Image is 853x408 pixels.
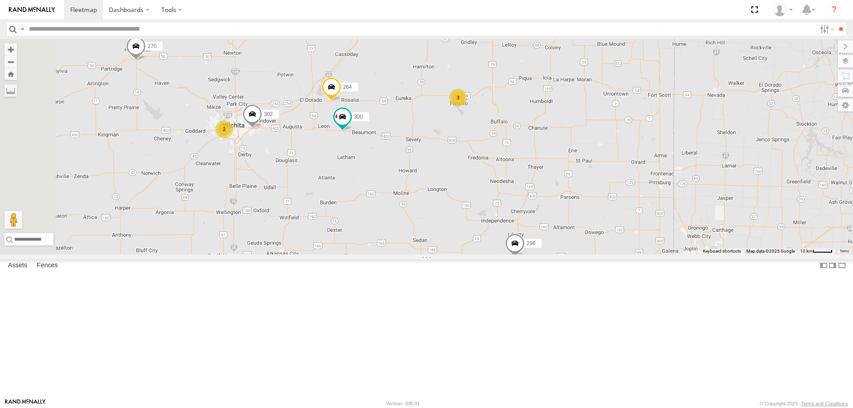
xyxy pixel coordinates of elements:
[817,23,836,36] label: Search Filter Options
[264,111,273,117] span: 302
[840,250,849,253] a: Terms (opens in new tab)
[4,55,17,68] button: Zoom out
[4,84,17,97] label: Measure
[4,211,22,229] button: Drag Pegman onto the map to open Street View
[5,399,46,408] a: Visit our Website
[9,7,55,13] img: rand-logo.svg
[147,43,156,49] span: 270
[800,249,813,254] span: 10 km
[19,23,26,36] label: Search Query
[32,259,62,272] label: Fences
[526,240,535,246] span: 296
[4,68,17,80] button: Zoom Home
[827,3,841,17] i: ?
[703,248,741,254] button: Keyboard shortcuts
[837,259,846,272] label: Hide Summary Table
[4,44,17,55] button: Zoom in
[386,401,420,406] div: Version: 308.01
[343,84,352,90] span: 264
[828,259,837,272] label: Dock Summary Table to the Right
[354,114,363,120] span: 300
[770,3,796,16] div: Steve Basgall
[746,249,795,254] span: Map data ©2025 Google
[801,401,848,406] a: Terms and Conditions
[838,99,853,111] label: Map Settings
[449,89,467,107] div: 3
[4,259,32,272] label: Assets
[819,259,828,272] label: Dock Summary Table to the Left
[797,248,835,254] button: Map Scale: 10 km per 41 pixels
[215,120,233,138] div: 2
[760,401,848,406] div: © Copyright 2025 -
